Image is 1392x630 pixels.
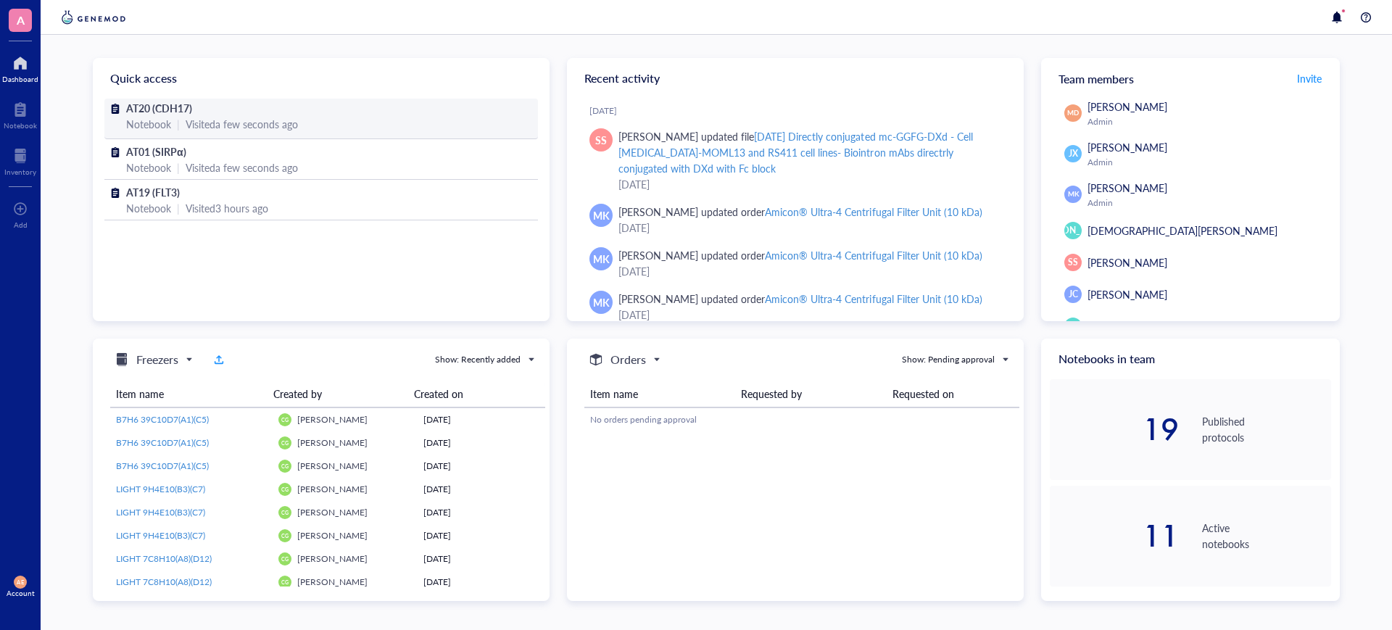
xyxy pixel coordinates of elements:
span: B7H6 39C10D7(A1)(C5) [116,460,209,472]
div: 19 [1050,415,1179,444]
h5: Orders [610,351,646,368]
a: LIGHT 7C8H10(A8)(D12) [116,576,267,589]
span: [PERSON_NAME] [1087,319,1167,333]
a: Notebook [4,98,37,130]
span: [PERSON_NAME] [297,576,368,588]
div: Show: Recently added [435,353,521,366]
span: [PERSON_NAME] [1087,255,1167,270]
a: LIGHT 7C8H10(A8)(D12) [116,552,267,565]
th: Requested on [887,381,1019,407]
img: genemod-logo [58,9,129,26]
div: [DATE] [423,576,539,589]
div: Add [14,220,28,229]
span: [PERSON_NAME] [1087,287,1167,302]
th: Item name [584,381,735,407]
div: Admin [1087,197,1325,209]
div: Amicon® Ultra-4 Centrifugal Filter Unit (10 kDa) [765,204,982,219]
div: [DATE] [423,483,539,496]
div: Amicon® Ultra-4 Centrifugal Filter Unit (10 kDa) [765,291,982,306]
span: MK [593,294,610,310]
th: Created by [268,381,408,407]
div: Notebook [4,121,37,130]
span: [PERSON_NAME] [297,529,368,542]
div: Inventory [4,167,36,176]
span: CG [281,579,289,585]
span: [PERSON_NAME] [1087,181,1167,195]
span: CG [281,439,289,446]
div: [DATE] [423,460,539,473]
div: [DATE] [589,105,1012,117]
span: CG [281,463,289,469]
a: LIGHT 9H4E10(B3)(C7) [116,506,267,519]
div: [DATE] [618,220,1000,236]
div: Notebook [126,159,171,175]
div: Dashboard [2,75,38,83]
a: MK[PERSON_NAME] updated orderAmicon® Ultra-4 Centrifugal Filter Unit (10 kDa)[DATE] [579,198,1012,241]
span: CG [281,532,289,539]
span: MD [1067,108,1079,118]
span: [PERSON_NAME] [1087,140,1167,154]
h5: Freezers [136,351,178,368]
div: Active notebooks [1202,520,1331,552]
a: LIGHT 9H4E10(B3)(C7) [116,529,267,542]
th: Item name [110,381,268,407]
th: Requested by [735,381,886,407]
a: B7H6 39C10D7(A1)(C5) [116,436,267,449]
div: [DATE] [618,263,1000,279]
span: LIGHT 9H4E10(B3)(C7) [116,529,205,542]
div: [PERSON_NAME] updated file [618,128,1000,176]
span: JX [1069,147,1078,160]
div: Recent activity [567,58,1024,99]
span: [PERSON_NAME] [297,413,368,426]
a: SS[PERSON_NAME] updated file[DATE] Directly conjugated mc-GGFG-DXd - Cell [MEDICAL_DATA]-MOML13 a... [579,123,1012,198]
div: Notebook [126,116,171,132]
span: LIGHT 7C8H10(A8)(D12) [116,576,212,588]
span: AT20 (CDH17) [126,101,192,115]
div: Admin [1087,116,1325,128]
span: Invite [1297,71,1322,86]
div: [PERSON_NAME] updated order [618,204,982,220]
a: Dashboard [2,51,38,83]
div: [DATE] [423,506,539,519]
span: LIGHT 9H4E10(B3)(C7) [116,506,205,518]
span: AE [17,579,24,585]
span: [PERSON_NAME] [297,506,368,518]
span: SS [595,132,607,148]
span: MK [593,251,610,267]
div: Published protocols [1202,413,1331,445]
div: Show: Pending approval [902,353,995,366]
div: | [177,159,180,175]
div: | [177,200,180,216]
span: [PERSON_NAME] [1038,224,1109,237]
a: MK[PERSON_NAME] updated orderAmicon® Ultra-4 Centrifugal Filter Unit (10 kDa)[DATE] [579,285,1012,328]
span: CG [281,486,289,492]
span: JC [1069,288,1078,301]
div: | [177,116,180,132]
div: [DATE] [423,413,539,426]
div: [DATE] Directly conjugated mc-GGFG-DXd - Cell [MEDICAL_DATA]-MOML13 and RS411 cell lines- Biointr... [618,129,973,175]
span: [PERSON_NAME] [297,460,368,472]
button: Invite [1296,67,1322,90]
a: LIGHT 9H4E10(B3)(C7) [116,483,267,496]
div: Notebook [126,200,171,216]
span: LIGHT 7C8H10(A8)(D12) [116,552,212,565]
span: LIGHT 9H4E10(B3)(C7) [116,483,205,495]
span: CG [281,509,289,515]
span: CG [281,555,289,562]
span: [PERSON_NAME] [297,436,368,449]
span: B7H6 39C10D7(A1)(C5) [116,436,209,449]
div: [DATE] [618,176,1000,192]
span: [PERSON_NAME] [297,483,368,495]
span: MK [1067,189,1078,199]
div: [DATE] [423,436,539,449]
span: [PERSON_NAME] [297,552,368,565]
div: Account [7,589,35,597]
a: B7H6 39C10D7(A1)(C5) [116,460,267,473]
span: B7H6 39C10D7(A1)(C5) [116,413,209,426]
div: [DATE] [423,529,539,542]
span: SS [1068,256,1078,269]
div: 11 [1050,521,1179,550]
span: A [17,11,25,29]
div: Notebooks in team [1041,339,1340,379]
